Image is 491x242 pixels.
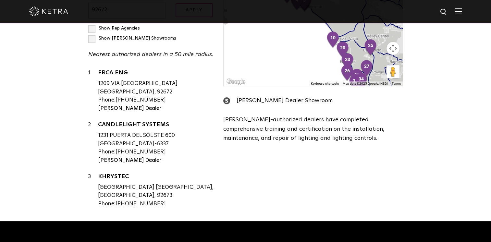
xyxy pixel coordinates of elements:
[349,74,362,92] div: 33
[364,39,377,56] div: 25
[98,79,214,96] div: 1209 VIA [GEOGRAPHIC_DATA] [GEOGRAPHIC_DATA], 92672
[440,8,448,16] img: search icon
[223,97,230,104] img: showroom_icon.png
[343,82,388,85] span: Map data ©2025 Google, INEGI
[350,73,364,91] div: 32
[340,64,354,82] div: 26
[392,82,401,85] a: Terms (opens in new tab)
[98,201,116,207] strong: Phone:
[336,41,350,59] div: 20
[353,81,366,98] div: 36
[98,122,214,130] a: CANDLELIGHT SYSTEMS
[98,174,214,182] a: KHRYSTEC
[88,69,98,113] div: 1
[341,53,354,70] div: 23
[311,81,339,86] button: Keyboard shortcuts
[98,148,214,156] div: [PHONE_NUMBER]
[387,42,399,55] button: Map camera controls
[98,106,161,111] strong: [PERSON_NAME] Dealer
[455,8,462,14] img: Hamburger%20Nav.svg
[98,183,214,200] div: [GEOGRAPHIC_DATA] [GEOGRAPHIC_DATA], [GEOGRAPHIC_DATA], 92673
[225,78,247,86] img: Google
[350,68,364,86] div: 30
[98,97,116,103] strong: Phone:
[223,96,403,105] div: [PERSON_NAME] Dealer Showroom
[98,70,214,78] a: ERCA ENG
[88,26,140,30] label: Show Rep Agencies
[88,50,214,59] p: Nearest authorized dealers in a 50 mile radius.
[326,31,340,49] div: 10
[387,65,399,78] button: Drag Pegman onto the map to open Street View
[225,78,247,86] a: Open this area in Google Maps (opens a new window)
[88,173,98,216] div: 3
[88,36,176,41] label: Show [PERSON_NAME] Showrooms
[29,6,68,16] img: ketra-logo-2019-white
[98,96,214,104] div: [PHONE_NUMBER]
[223,115,403,143] p: [PERSON_NAME]-authorized dealers have completed comprehensive training and certification on the i...
[354,72,368,90] div: 34
[88,121,98,164] div: 2
[98,158,161,163] strong: [PERSON_NAME] Dealer
[98,149,116,155] strong: Phone:
[98,200,214,208] div: [PHONE_NUMBER]
[360,60,374,77] div: 27
[98,131,214,148] div: 1231 PUERTA DEL SOL STE 600 [GEOGRAPHIC_DATA]-6337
